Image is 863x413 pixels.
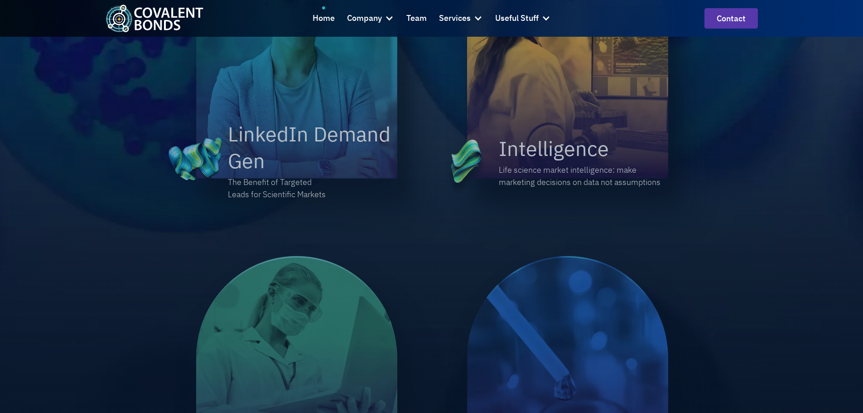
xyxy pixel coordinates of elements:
[313,12,335,25] div: Home
[439,12,471,25] div: Services
[228,121,393,174] h2: LinkedIn Demand Gen
[704,8,758,29] a: contact
[228,176,393,200] div: The Benefit of Targeted Leads for Scientific Markets
[495,6,551,31] div: Useful Stuff
[438,139,495,196] img: Intelligence
[167,132,224,189] img: LinkedIn Demand Gen
[106,5,203,32] img: Covalent Bonds White / Teal Logo
[406,12,427,25] div: Team
[499,135,609,162] h2: Intelligence
[499,164,664,188] div: Life science market intelligence: make marketing decisions on data not assumptions
[439,6,483,31] div: Services
[106,5,203,32] a: home
[313,6,335,31] a: Home
[406,6,427,31] a: Team
[347,12,382,25] div: Company
[347,6,394,31] div: Company
[495,12,539,25] div: Useful Stuff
